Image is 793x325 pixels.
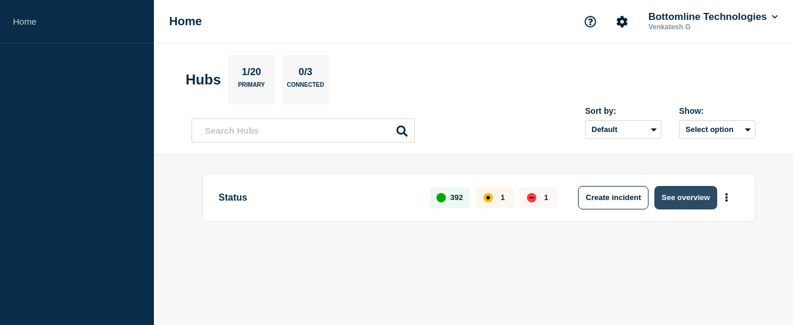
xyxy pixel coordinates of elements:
div: down [527,193,536,202]
p: 1 [544,193,548,202]
button: Bottomline Technologies [646,11,780,23]
p: Venkatesh G [646,23,768,31]
p: Status [219,186,416,209]
button: More actions [719,187,734,208]
p: 392 [451,193,463,202]
p: 1/20 [237,66,266,82]
div: Show: [679,106,755,116]
input: Search Hubs [191,119,415,143]
div: up [436,193,446,202]
h1: Home [169,15,202,28]
button: Create incident [578,186,648,209]
div: Sort by: [585,106,661,116]
p: 1 [500,193,505,202]
p: Connected [287,82,324,94]
p: 0/3 [294,66,317,82]
h2: Hubs [186,72,221,88]
p: Primary [238,82,265,94]
div: affected [483,193,493,202]
button: Account settings [610,9,634,34]
select: Sort by [585,120,661,139]
button: Select option [679,120,755,139]
button: See overview [654,186,717,209]
button: Support [578,9,603,34]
